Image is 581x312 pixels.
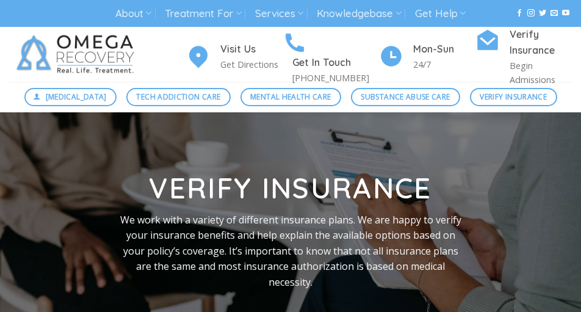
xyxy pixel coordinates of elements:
a: Verify Insurance [470,88,557,106]
p: [PHONE_NUMBER] [292,71,379,85]
a: Treatment For [165,2,241,25]
span: [MEDICAL_DATA] [46,91,107,103]
p: Begin Admissions [510,59,572,87]
p: 24/7 [413,57,475,71]
a: Substance Abuse Care [351,88,460,106]
a: Send us an email [550,9,558,18]
a: Get Help [415,2,466,25]
a: Visit Us Get Directions [186,42,283,71]
a: Follow on Facebook [516,9,523,18]
a: About [115,2,151,25]
img: Omega Recovery [9,27,146,82]
a: Services [255,2,303,25]
a: [MEDICAL_DATA] [24,88,117,106]
a: Follow on Twitter [539,9,546,18]
a: Mental Health Care [240,88,341,106]
a: Follow on YouTube [562,9,569,18]
span: Verify Insurance [480,91,547,103]
a: Knowledgebase [317,2,401,25]
a: Verify Insurance Begin Admissions [475,27,572,87]
h4: Get In Touch [292,55,379,71]
span: Mental Health Care [250,91,331,103]
strong: Verify Insurance [149,170,431,206]
h4: Visit Us [220,42,283,57]
a: Follow on Instagram [527,9,535,18]
h4: Verify Insurance [510,27,572,59]
span: Tech Addiction Care [136,91,220,103]
h4: Mon-Sun [413,42,475,57]
a: Tech Addiction Care [126,88,231,106]
a: Get In Touch [PHONE_NUMBER] [283,29,379,85]
span: Substance Abuse Care [361,91,450,103]
p: We work with a variety of different insurance plans. We are happy to verify your insurance benefi... [116,212,464,291]
p: Get Directions [220,57,283,71]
